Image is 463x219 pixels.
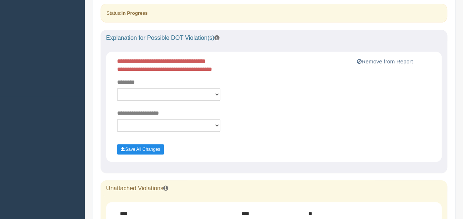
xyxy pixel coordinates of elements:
[101,4,447,22] div: Status:
[101,180,447,197] div: Unattached Violations
[354,57,415,66] button: Remove from Report
[117,144,164,154] button: Save
[121,10,148,16] strong: In Progress
[101,30,447,46] div: Explanation for Possible DOT Violation(s)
